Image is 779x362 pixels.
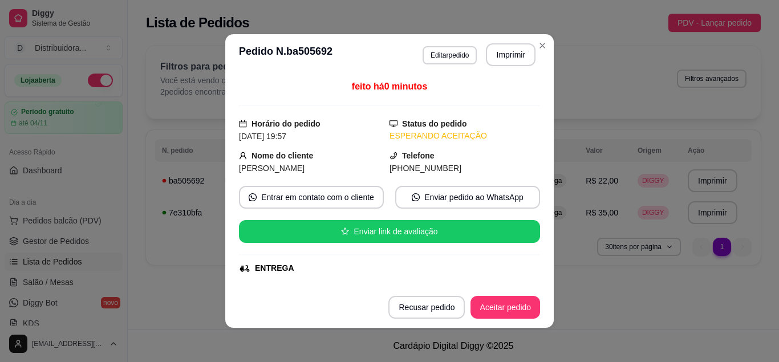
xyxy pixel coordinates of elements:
button: Imprimir [486,43,535,66]
h3: Pedido N. ba505692 [239,43,332,66]
span: whats-app [412,193,420,201]
strong: Nome do cliente [251,151,313,160]
span: desktop [389,120,397,128]
button: Close [533,36,551,55]
button: whats-appEntrar em contato com o cliente [239,186,384,209]
span: [PHONE_NUMBER] [389,164,461,173]
span: [PERSON_NAME] [239,164,305,173]
span: calendar [239,120,247,128]
span: feito há 0 minutos [352,82,427,91]
strong: Horário do pedido [251,119,320,128]
button: starEnviar link de avaliação [239,220,540,243]
span: user [239,152,247,160]
span: phone [389,152,397,160]
span: [DATE] 19:57 [239,132,286,141]
button: Aceitar pedido [470,296,540,319]
button: Editarpedido [423,46,477,64]
strong: Telefone [402,151,435,160]
span: whats-app [249,193,257,201]
div: ENTREGA [255,262,294,274]
div: ESPERANDO ACEITAÇÃO [389,130,540,142]
button: Recusar pedido [388,296,465,319]
span: star [341,227,349,235]
button: whats-appEnviar pedido ao WhatsApp [395,186,540,209]
strong: Status do pedido [402,119,467,128]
